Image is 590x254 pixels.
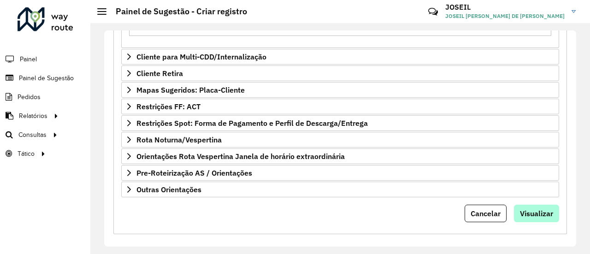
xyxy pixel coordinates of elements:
[514,205,559,222] button: Visualizar
[20,54,37,64] span: Painel
[121,82,559,98] a: Mapas Sugeridos: Placa-Cliente
[136,186,201,193] span: Outras Orientações
[19,111,47,121] span: Relatórios
[136,119,368,127] span: Restrições Spot: Forma de Pagamento e Perfil de Descarga/Entrega
[121,165,559,181] a: Pre-Roteirização AS / Orientações
[423,2,443,22] a: Contato Rápido
[19,73,74,83] span: Painel de Sugestão
[18,130,47,140] span: Consultas
[121,132,559,148] a: Rota Noturna/Vespertina
[465,205,507,222] button: Cancelar
[18,92,41,102] span: Pedidos
[136,136,222,143] span: Rota Noturna/Vespertina
[136,70,183,77] span: Cliente Retira
[18,149,35,159] span: Tático
[445,12,565,20] span: JOSEIL [PERSON_NAME] DE [PERSON_NAME]
[136,103,201,110] span: Restrições FF: ACT
[520,209,553,218] span: Visualizar
[136,86,245,94] span: Mapas Sugeridos: Placa-Cliente
[121,49,559,65] a: Cliente para Multi-CDD/Internalização
[136,53,266,60] span: Cliente para Multi-CDD/Internalização
[121,99,559,114] a: Restrições FF: ACT
[121,115,559,131] a: Restrições Spot: Forma de Pagamento e Perfil de Descarga/Entrega
[121,182,559,197] a: Outras Orientações
[121,148,559,164] a: Orientações Rota Vespertina Janela de horário extraordinária
[136,153,345,160] span: Orientações Rota Vespertina Janela de horário extraordinária
[121,65,559,81] a: Cliente Retira
[445,3,565,12] h3: JOSEIL
[136,169,252,177] span: Pre-Roteirização AS / Orientações
[106,6,247,17] h2: Painel de Sugestão - Criar registro
[471,209,501,218] span: Cancelar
